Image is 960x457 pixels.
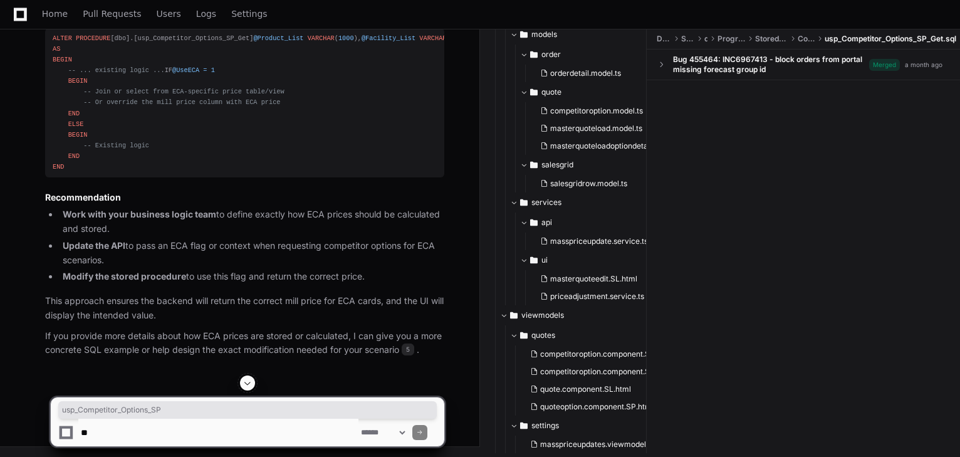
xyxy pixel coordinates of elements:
h3: Recommendation [45,191,444,204]
li: to pass an ECA flag or context when requesting competitor options for ECA scenarios. [59,239,444,268]
span: BEGIN [68,77,88,85]
span: @Product_List [253,34,303,42]
span: @UseECA [172,66,199,74]
span: masspriceupdate.service.ts [550,236,648,246]
button: orderdetail.model.ts [535,65,660,82]
button: api [520,213,657,233]
span: services [531,197,561,207]
span: usp_Competitor_Options_SP_Get.sql [825,34,956,44]
span: priceadjustment.service.ts [550,292,644,302]
span: Merged [869,59,900,71]
p: If you provide more details about how ECA prices are stored or calculated, I can give you a more ... [45,329,444,358]
button: competitoroption.model.ts [535,102,670,120]
svg: Directory [530,47,538,62]
span: api [541,218,552,228]
span: -- Existing logic [83,142,149,149]
button: quotes [510,325,657,345]
button: masterquoteedit.SL.html [535,270,650,288]
span: masterquoteload.model.ts [550,123,642,134]
span: viewmodels [521,310,564,320]
span: Pull Requests [83,10,141,18]
span: END [68,110,80,117]
span: Home [42,10,68,18]
span: -- ... existing logic ... [68,66,165,74]
span: ui [541,255,548,265]
button: salesgrid [520,155,667,175]
span: competitoroption.component.SP.html [540,349,672,359]
span: END [68,152,80,160]
svg: Directory [530,157,538,172]
span: quote [541,87,561,97]
svg: Directory [520,195,528,210]
button: models [510,24,657,45]
span: Programmability [717,34,746,44]
button: masterquoteload.model.ts [535,120,670,137]
button: quote [520,82,667,102]
span: salesgrid [541,160,573,170]
span: masterquoteedit.SL.html [550,274,637,284]
span: Logs [196,10,216,18]
span: -- Or override the mill price column with ECA price [83,98,280,106]
button: ui [520,250,657,270]
span: ELSE [68,120,84,128]
li: to use this flag and return the correct price. [59,270,444,284]
svg: Directory [530,253,538,268]
span: models [531,29,557,39]
span: ALTER [53,34,72,42]
span: Stored Procedures [755,34,787,44]
span: Database [657,34,671,44]
span: quotes [531,330,555,340]
span: Competitor [798,34,815,44]
span: END [53,163,64,171]
svg: Directory [510,308,518,323]
span: AS [53,45,60,53]
span: 1 [211,66,215,74]
div: a month ago [905,60,942,70]
span: dbo [704,34,707,44]
span: orderdetail.model.ts [550,68,621,78]
span: Schemas [681,34,695,44]
div: Bug 455464: INC6967413 - block orders from portal missing forecast group id [673,55,869,75]
span: BEGIN [53,56,72,63]
button: competitoroption.component.SP.ts [525,363,660,381]
svg: Directory [520,328,528,343]
span: BEGIN [68,131,88,139]
span: 5 [402,344,414,356]
button: salesgridrow.model.ts [535,175,660,192]
strong: Modify the stored procedure [63,271,186,281]
span: PROCEDURE [76,34,110,42]
span: -- Join or select from ECA-specific price table/view [83,88,284,95]
span: salesgridrow.model.ts [550,179,627,189]
span: competitoroption.model.ts [550,106,643,116]
svg: Directory [530,215,538,230]
div: [dbo].[usp_Competitor_Options_SP_Get] ( ), ( ), ( ), ( ), ( ), BIT IF [53,33,437,173]
svg: Directory [530,85,538,100]
p: This approach ensures the backend will return the correct mill price for ECA cards, and the UI wi... [45,294,444,323]
button: masspriceupdate.service.ts [535,233,650,250]
button: priceadjustment.service.ts [535,288,650,305]
span: = [203,66,207,74]
span: 1000 [338,34,354,42]
svg: Directory [520,27,528,42]
span: Users [157,10,181,18]
span: masterquoteloadoptiondetail.model.ts [550,141,684,151]
li: to define exactly how ECA prices should be calculated and stored. [59,207,444,236]
button: masterquoteloadoptiondetail.model.ts [535,137,670,155]
span: VARCHAR [419,34,446,42]
button: services [510,192,657,213]
strong: Update the API [63,240,125,251]
span: usp_Competitor_Options_SP [62,405,433,415]
button: order [520,45,667,65]
strong: Work with your business logic team [63,209,216,219]
span: @Facility_List [362,34,415,42]
span: VARCHAR [308,34,335,42]
button: competitoroption.component.SP.html [525,345,660,363]
span: Settings [231,10,267,18]
button: viewmodels [500,305,647,325]
span: competitoroption.component.SP.ts [540,367,663,377]
span: order [541,50,561,60]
